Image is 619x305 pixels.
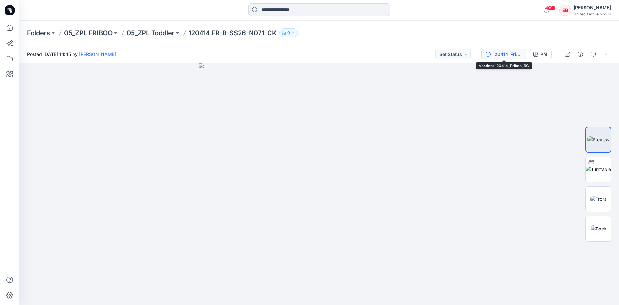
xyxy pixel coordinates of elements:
p: 9 [287,29,290,36]
button: Details [575,49,585,59]
button: 9 [279,28,298,37]
button: PM [529,49,552,59]
a: 05_ZPL FRIBOO [64,28,113,37]
a: 05_ZPL Toddler [127,28,174,37]
img: Turntable [586,166,611,173]
div: PM [540,51,547,58]
div: [PERSON_NAME] [574,4,611,12]
a: Folders [27,28,50,37]
img: Front [590,196,606,202]
span: 99+ [546,5,556,11]
img: eyJhbGciOiJIUzI1NiIsImtpZCI6IjAiLCJzbHQiOiJzZXMiLCJ0eXAiOiJKV1QifQ.eyJkYXRhIjp7InR5cGUiOiJzdG9yYW... [199,63,440,305]
img: Preview [587,136,609,143]
div: EB [559,5,571,16]
img: Back [591,225,606,232]
button: 120414_Friboo_RG [481,49,526,59]
span: Posted [DATE] 14:45 by [27,51,116,57]
a: [PERSON_NAME] [79,51,116,57]
p: 120414 FR-B-SS26-N071-CK [189,28,277,37]
div: 120414_Friboo_RG [493,51,522,58]
div: United Textile Group [574,12,611,16]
